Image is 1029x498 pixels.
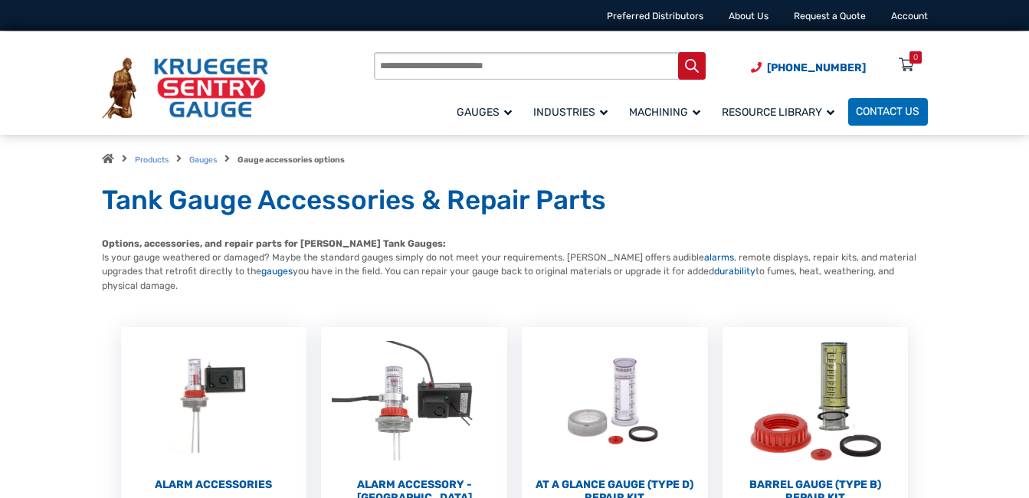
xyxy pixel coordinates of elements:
a: Contact Us [848,98,928,126]
a: Gauges [189,155,217,165]
span: [PHONE_NUMBER] [767,61,866,74]
strong: Options, accessories, and repair parts for [PERSON_NAME] Tank Gauges: [102,238,446,249]
a: alarms [704,252,734,263]
span: Industries [533,106,608,119]
a: gauges [261,266,293,277]
a: Request a Quote [794,11,866,21]
img: Krueger Sentry Gauge [102,57,268,119]
a: Industries [526,96,621,127]
h2: Alarm Accessories [121,478,307,492]
div: 0 [913,51,918,64]
span: Resource Library [722,106,834,119]
p: Is your gauge weathered or damaged? Maybe the standard gauges simply do not meet your requirement... [102,237,928,293]
a: Visit product category Alarm Accessories [121,327,307,491]
a: Phone Number (920) 434-8860 [751,60,866,76]
a: Preferred Distributors [607,11,703,21]
span: Gauges [457,106,512,119]
a: Account [891,11,928,21]
a: Resource Library [714,96,848,127]
a: durability [714,266,755,277]
strong: Gauge accessories options [238,155,345,165]
a: About Us [729,11,768,21]
h1: Tank Gauge Accessories & Repair Parts [102,184,928,218]
a: Products [135,155,169,165]
img: Alarm Accessory - DC [321,327,507,475]
a: Gauges [449,96,526,127]
a: Machining [621,96,714,127]
span: Contact Us [856,106,919,119]
img: At a Glance Gauge (Type D) Repair Kit [522,327,708,475]
img: Alarm Accessories [121,327,307,475]
img: Barrel Gauge (Type B) Repair Kit [723,327,909,475]
span: Machining [629,106,700,119]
